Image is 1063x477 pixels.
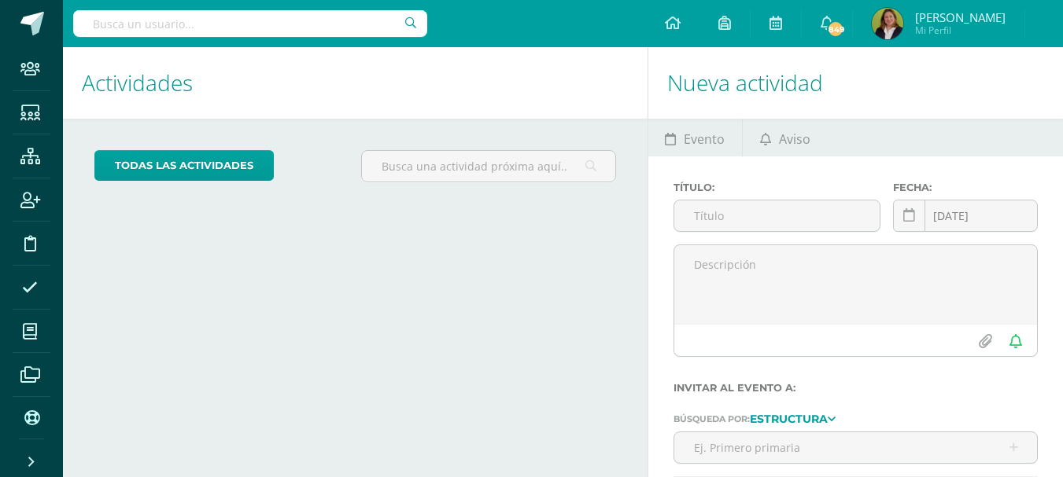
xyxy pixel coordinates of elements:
[743,119,827,156] a: Aviso
[893,182,1038,193] label: Fecha:
[872,8,903,39] img: a164061a65f1df25e60207af94843a26.png
[94,150,274,181] a: todas las Actividades
[73,10,427,37] input: Busca un usuario...
[667,47,1044,119] h1: Nueva actividad
[779,120,810,158] span: Aviso
[684,120,725,158] span: Evento
[362,151,615,182] input: Busca una actividad próxima aquí...
[750,413,836,424] a: Estructura
[648,119,742,156] a: Evento
[674,200,880,231] input: Título
[894,200,1037,231] input: Fecha de entrega
[915,24,1006,37] span: Mi Perfil
[82,47,629,119] h1: Actividades
[827,20,844,38] span: 849
[915,9,1006,25] span: [PERSON_NAME]
[674,413,750,424] span: Búsqueda por:
[750,412,828,426] strong: Estructura
[674,382,1038,394] label: Invitar al evento a:
[674,182,881,193] label: Título:
[674,432,1037,463] input: Ej. Primero primaria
